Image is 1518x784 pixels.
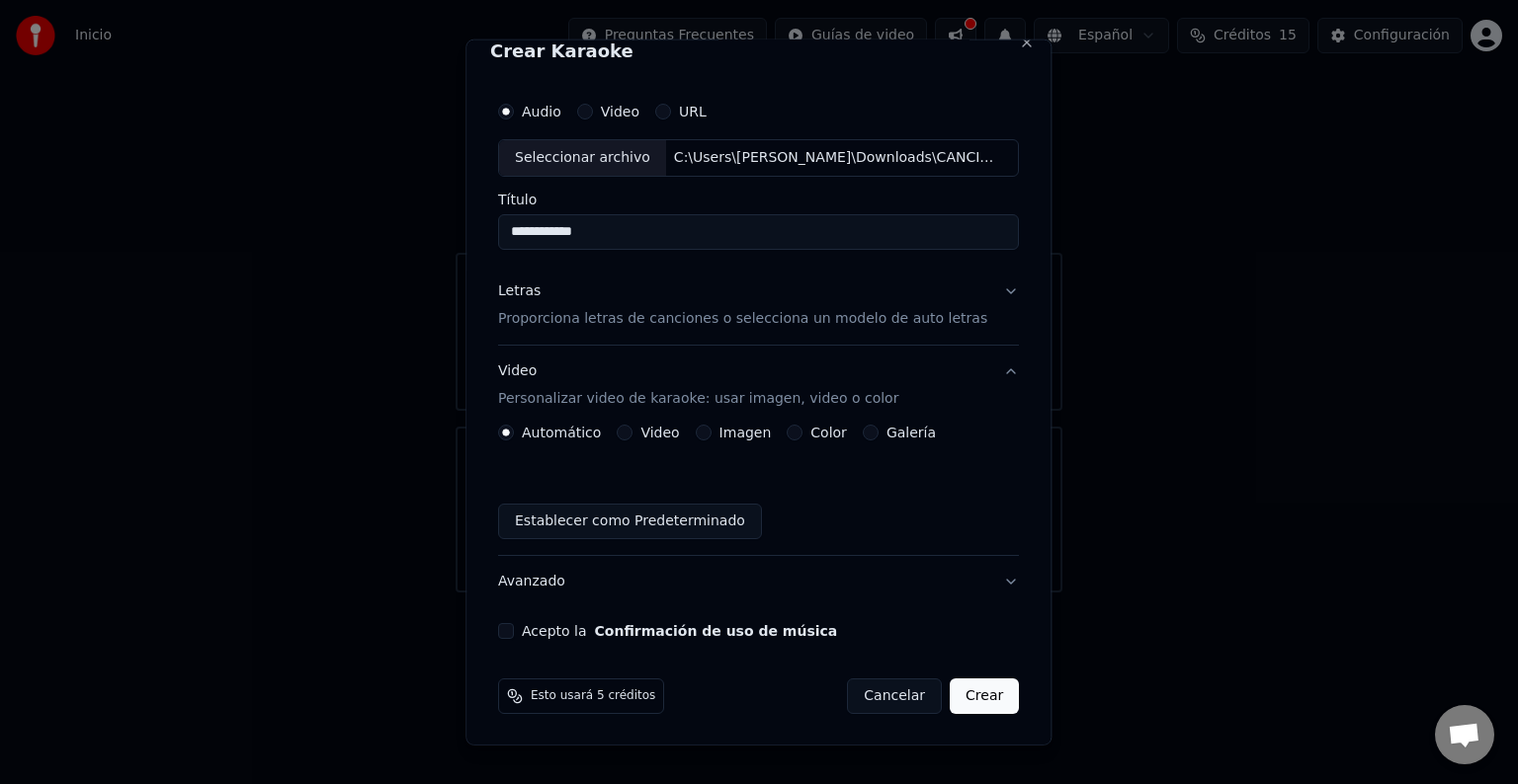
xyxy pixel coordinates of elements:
button: VideoPersonalizar video de karaoke: usar imagen, video o color [498,346,1019,425]
div: Seleccionar archivo [499,140,666,176]
div: Letras [498,281,541,301]
label: Título [498,193,1019,206]
button: Acepto la [595,624,838,638]
label: Galería [886,426,936,439]
div: Video [498,361,898,409]
p: Personalizar video de karaoke: usar imagen, video o color [498,389,898,409]
label: Audio [522,105,561,118]
label: Imagen [719,426,772,439]
label: Video [641,426,680,439]
h2: Crear Karaoke [490,42,1027,60]
button: Cancelar [848,678,943,714]
span: Esto usará 5 créditos [531,688,655,704]
div: VideoPersonalizar video de karaoke: usar imagen, video o color [498,425,1019,555]
button: Establecer como Predeterminado [498,504,762,539]
button: LetrasProporciona letras de canciones o selecciona un modelo de auto letras [498,266,1019,345]
button: Crear [950,678,1019,714]
p: Proporciona letras de canciones o selecciona un modelo de auto letras [498,309,987,329]
label: Video [601,105,639,118]
label: Acepto la [522,624,837,638]
label: URL [679,105,707,118]
label: Color [811,426,848,439]
div: C:\Users\[PERSON_NAME]\Downloads\CANCION.mp3 [666,148,1002,168]
button: Avanzado [498,556,1019,607]
label: Automático [522,426,601,439]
